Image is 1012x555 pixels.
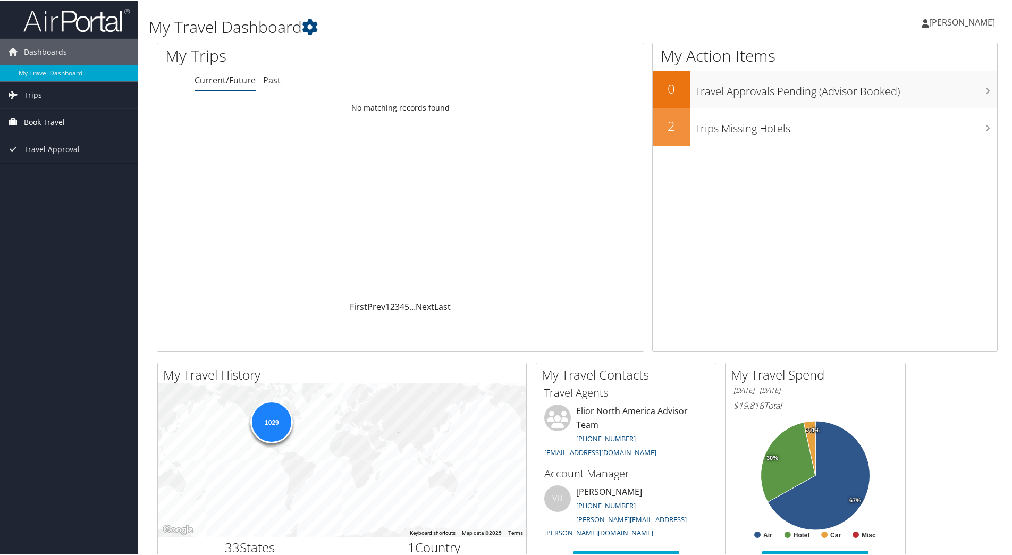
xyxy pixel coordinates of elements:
li: [PERSON_NAME] [539,484,713,541]
a: Next [416,300,434,312]
a: Open this area in Google Maps (opens a new window) [161,522,196,536]
h2: My Travel History [163,365,526,383]
a: 2Trips Missing Hotels [653,107,997,145]
span: 33 [225,537,240,555]
a: Current/Future [195,73,256,85]
h2: My Travel Contacts [542,365,716,383]
a: First [350,300,367,312]
span: … [409,300,416,312]
tspan: 30% [766,454,778,460]
tspan: 67% [849,497,861,503]
img: Google [161,522,196,536]
a: Last [434,300,451,312]
div: VB [544,484,571,511]
span: Trips [24,81,42,107]
h6: [DATE] - [DATE] [733,384,897,394]
span: Book Travel [24,108,65,134]
span: Map data ©2025 [462,529,502,535]
a: [PERSON_NAME] [922,5,1006,37]
text: Air [763,531,772,538]
h3: Travel Approvals Pending (Advisor Booked) [695,78,997,98]
text: Misc [862,531,876,538]
a: 5 [404,300,409,312]
a: [EMAIL_ADDRESS][DOMAIN_NAME] [544,447,656,456]
h2: My Travel Spend [731,365,905,383]
a: [PHONE_NUMBER] [576,433,636,442]
a: [PHONE_NUMBER] [576,500,636,509]
div: 1029 [250,400,293,442]
h3: Trips Missing Hotels [695,115,997,135]
h1: My Action Items [653,44,997,66]
a: Past [263,73,281,85]
h1: My Trips [165,44,433,66]
span: 1 [408,537,415,555]
a: [PERSON_NAME][EMAIL_ADDRESS][PERSON_NAME][DOMAIN_NAME] [544,514,687,537]
span: $19,818 [733,399,764,410]
h1: My Travel Dashboard [149,15,720,37]
span: Travel Approval [24,135,80,162]
h6: Total [733,399,897,410]
tspan: 0% [811,426,820,433]
text: Car [830,531,841,538]
td: No matching records found [157,97,644,116]
a: Prev [367,300,385,312]
a: 3 [395,300,400,312]
h3: Travel Agents [544,384,708,399]
text: Hotel [794,531,809,538]
img: airportal-logo.png [23,7,130,32]
h2: 2 [653,116,690,134]
button: Keyboard shortcuts [410,528,456,536]
h2: 0 [653,79,690,97]
a: 4 [400,300,404,312]
h3: Account Manager [544,465,708,480]
a: Terms (opens in new tab) [508,529,523,535]
span: Dashboards [24,38,67,64]
tspan: 3% [806,427,814,433]
span: [PERSON_NAME] [929,15,995,27]
li: Elior North America Advisor Team [539,403,713,460]
a: 2 [390,300,395,312]
a: 1 [385,300,390,312]
a: 0Travel Approvals Pending (Advisor Booked) [653,70,997,107]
